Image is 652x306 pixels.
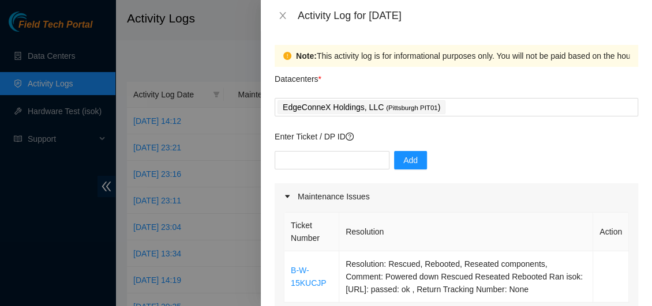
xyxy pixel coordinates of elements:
th: Resolution [339,213,593,251]
span: Add [403,154,418,167]
button: Add [394,151,427,169]
span: question-circle [346,133,354,141]
th: Ticket Number [284,213,339,251]
div: Maintenance Issues [275,183,638,210]
span: ( Pittsburgh PIT01 [386,104,438,111]
button: Close [275,10,291,21]
td: Resolution: Rescued, Rebooted, Reseated components, Comment: Powered down Rescued Reseated Reboot... [339,251,593,303]
span: exclamation-circle [283,52,291,60]
div: Activity Log for [DATE] [298,9,638,22]
span: caret-right [284,193,291,200]
p: EdgeConneX Holdings, LLC ) [283,101,440,114]
p: Enter Ticket / DP ID [275,130,638,143]
p: Datacenters [275,67,321,85]
strong: Note: [296,50,317,62]
a: B-W-15KUCJP [291,266,326,288]
span: close [278,11,287,20]
th: Action [593,213,629,251]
